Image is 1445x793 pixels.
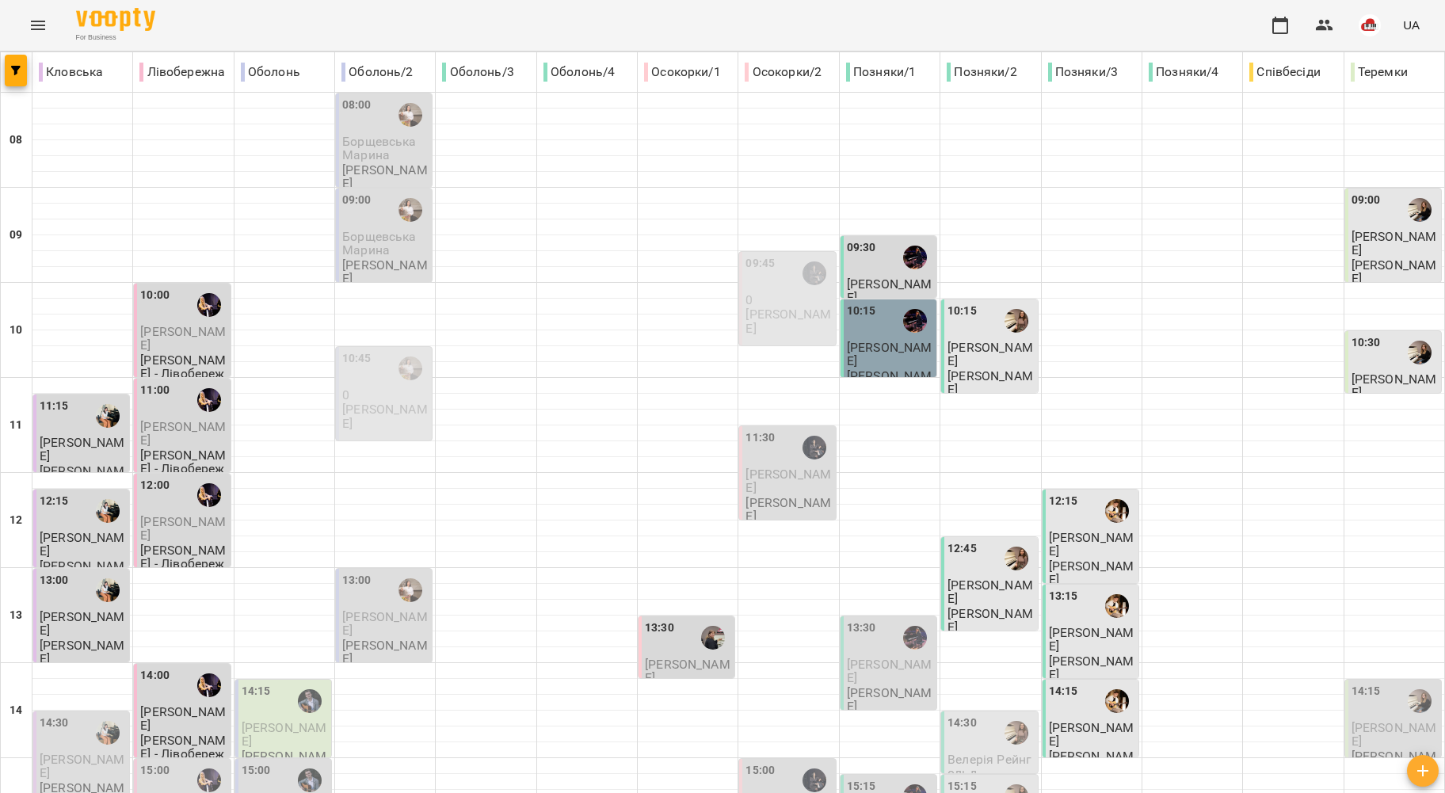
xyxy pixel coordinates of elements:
[847,657,932,685] span: [PERSON_NAME]
[96,404,120,428] img: Поліна БУРАКОВА
[96,499,120,523] div: Поліна БУРАКОВА
[298,768,322,792] img: Олексій КОЧЕТОВ
[1408,689,1432,713] img: Ольга ЕПОВА
[1005,547,1028,570] img: Ірина ЗЕНДРАН
[645,620,674,637] label: 13:30
[40,398,69,415] label: 11:15
[1049,625,1134,654] span: [PERSON_NAME]
[342,97,372,114] label: 08:00
[947,607,1034,635] p: [PERSON_NAME]
[10,512,22,529] h6: 12
[40,493,69,510] label: 12:15
[40,752,125,780] span: [PERSON_NAME]
[398,198,422,222] div: Вікторія ТАРАБАН
[947,303,977,320] label: 10:15
[847,369,933,397] p: [PERSON_NAME]
[1408,341,1432,364] img: Ольга ЕПОВА
[140,734,227,775] p: [PERSON_NAME] - Лівобережна
[342,402,429,430] p: [PERSON_NAME]
[197,768,221,792] img: Ольга МОСКАЛЕНКО
[140,762,170,780] label: 15:00
[947,63,1016,82] p: Позняки/2
[903,309,927,333] img: Юлія КРАВЧЕНКО
[342,572,372,589] label: 13:00
[1359,14,1381,36] img: 42377b0de29e0fb1f7aad4b12e1980f7.jpeg
[197,673,221,697] img: Ольга МОСКАЛЕНКО
[19,6,57,44] button: Menu
[1048,63,1118,82] p: Позняки/3
[1352,372,1437,400] span: [PERSON_NAME]
[947,340,1033,368] span: [PERSON_NAME]
[947,540,977,558] label: 12:45
[10,322,22,339] h6: 10
[1408,198,1432,222] div: Ольга ЕПОВА
[140,543,227,585] p: [PERSON_NAME] - Лівобережна
[745,307,832,335] p: [PERSON_NAME]
[241,63,300,82] p: Оболонь
[1249,63,1321,82] p: Співбесіди
[140,419,226,448] span: [PERSON_NAME]
[342,609,428,638] span: [PERSON_NAME]
[10,132,22,149] h6: 08
[140,382,170,399] label: 11:00
[701,626,725,650] img: Тетяна КУРУЧ
[745,496,832,524] p: [PERSON_NAME]
[242,762,271,780] label: 15:00
[40,609,125,638] span: [PERSON_NAME]
[803,768,826,792] img: Олена САФРОНОВА-СМИРНОВА
[847,620,876,637] label: 13:30
[197,293,221,317] img: Ольга МОСКАЛЕНКО
[398,578,422,602] img: Вікторія ТАРАБАН
[1407,755,1439,787] button: Створити урок
[1351,63,1408,82] p: Теремки
[1049,588,1078,605] label: 13:15
[341,63,413,82] p: Оболонь/2
[40,572,69,589] label: 13:00
[140,448,227,490] p: [PERSON_NAME] - Лівобережна
[745,255,775,273] label: 09:45
[947,369,1034,397] p: [PERSON_NAME]
[39,63,103,82] p: Кловська
[140,287,170,304] label: 10:00
[140,353,227,395] p: [PERSON_NAME] - Лівобережна
[745,762,775,780] label: 15:00
[1049,749,1135,777] p: [PERSON_NAME]
[543,63,615,82] p: Оболонь/4
[947,578,1033,606] span: [PERSON_NAME]
[197,388,221,412] img: Ольга МОСКАЛЕНКО
[903,626,927,650] div: Юлія КРАВЧЕНКО
[398,103,422,127] img: Вікторія ТАРАБАН
[342,134,416,162] span: Борщевська Марина
[76,8,155,31] img: Voopty Logo
[40,464,126,492] p: [PERSON_NAME]
[242,683,271,700] label: 14:15
[745,429,775,447] label: 11:30
[947,752,1031,780] span: Велерія Рейнгольд
[298,689,322,713] img: Олексій КОЧЕТОВ
[1105,499,1129,523] img: Сергій ВЛАСОВИЧ
[242,720,327,749] span: [PERSON_NAME]
[96,721,120,745] img: Поліна БУРАКОВА
[1105,689,1129,713] div: Сергій ВЛАСОВИЧ
[242,749,328,777] p: [PERSON_NAME]-Оболонь
[847,276,932,305] span: [PERSON_NAME]
[10,607,22,624] h6: 13
[342,639,429,666] p: [PERSON_NAME]
[846,63,916,82] p: Позняки/1
[342,258,429,286] p: [PERSON_NAME]
[442,63,513,82] p: Оболонь/3
[40,530,125,559] span: [PERSON_NAME]
[1352,258,1438,286] p: [PERSON_NAME]
[803,436,826,459] div: Олена САФРОНОВА-СМИРНОВА
[40,559,126,587] p: [PERSON_NAME]
[1049,720,1134,749] span: [PERSON_NAME]
[645,657,730,685] span: [PERSON_NAME]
